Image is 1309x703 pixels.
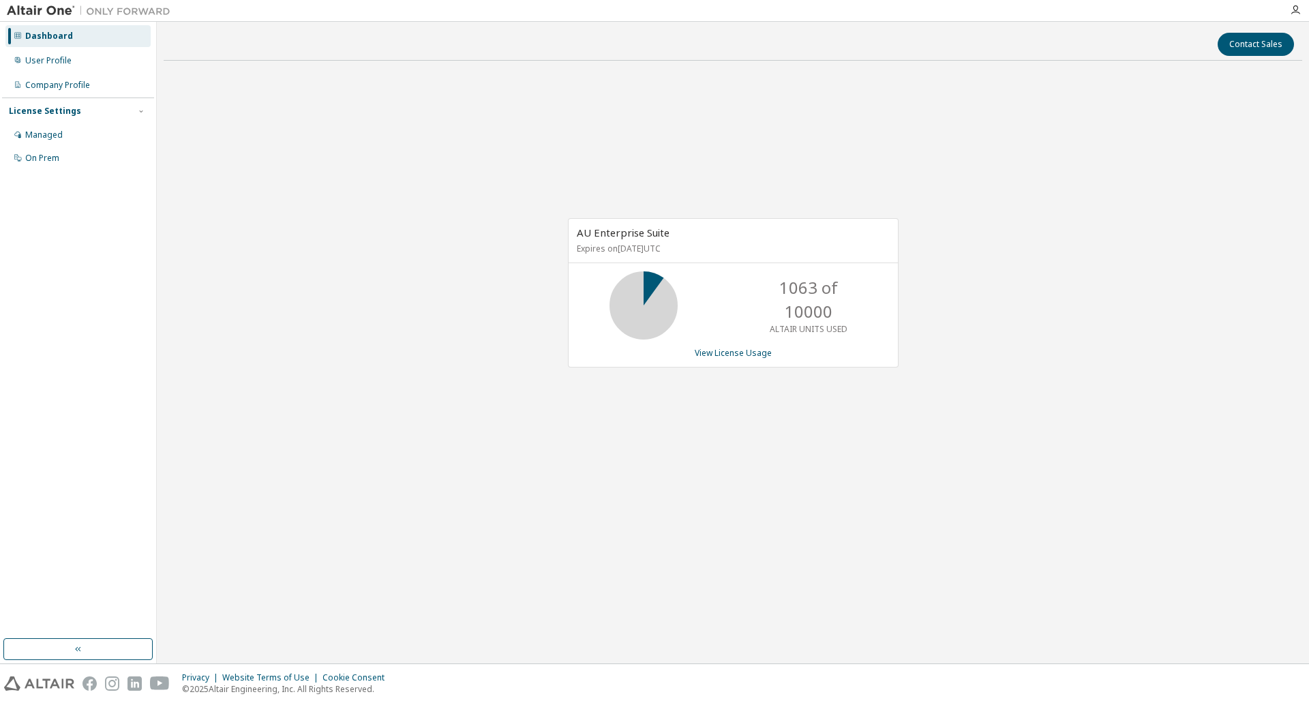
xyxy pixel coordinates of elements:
[25,153,59,164] div: On Prem
[577,226,669,239] span: AU Enterprise Suite
[25,31,73,42] div: Dashboard
[25,55,72,66] div: User Profile
[1218,33,1294,56] button: Contact Sales
[322,672,393,683] div: Cookie Consent
[82,676,97,691] img: facebook.svg
[150,676,170,691] img: youtube.svg
[105,676,119,691] img: instagram.svg
[182,672,222,683] div: Privacy
[695,347,772,359] a: View License Usage
[7,4,177,18] img: Altair One
[25,80,90,91] div: Company Profile
[25,130,63,140] div: Managed
[577,243,886,254] p: Expires on [DATE] UTC
[754,276,863,323] p: 1063 of 10000
[770,323,847,335] p: ALTAIR UNITS USED
[4,676,74,691] img: altair_logo.svg
[9,106,81,117] div: License Settings
[182,683,393,695] p: © 2025 Altair Engineering, Inc. All Rights Reserved.
[222,672,322,683] div: Website Terms of Use
[127,676,142,691] img: linkedin.svg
